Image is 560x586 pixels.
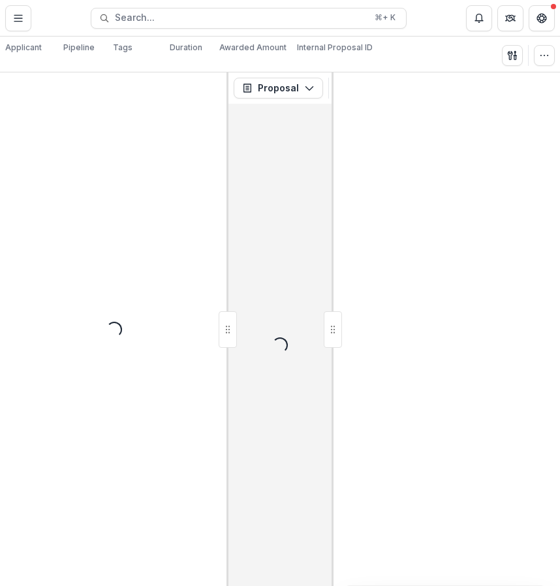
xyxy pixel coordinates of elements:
[91,8,407,29] button: Search...
[234,78,323,99] button: Proposal
[113,42,132,54] p: Tags
[497,5,523,31] button: Partners
[219,42,287,54] p: Awarded Amount
[372,10,398,25] div: ⌘ + K
[466,5,492,31] button: Notifications
[170,42,202,54] p: Duration
[529,5,555,31] button: Get Help
[5,42,42,54] p: Applicant
[5,5,31,31] button: Toggle Menu
[63,42,95,54] p: Pipeline
[115,12,367,23] span: Search...
[297,42,373,54] p: Internal Proposal ID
